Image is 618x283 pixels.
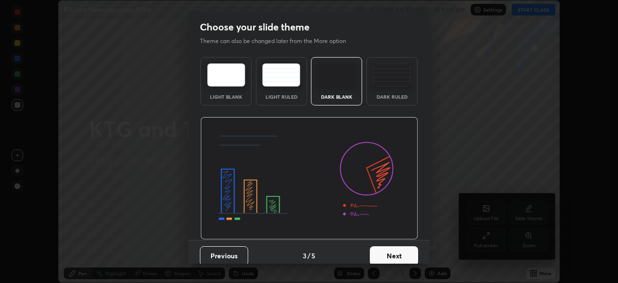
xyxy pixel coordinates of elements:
[318,63,356,87] img: darkTheme.f0cc69e5.svg
[370,246,418,266] button: Next
[207,94,245,99] div: Light Blank
[308,251,310,261] h4: /
[200,117,418,240] img: darkThemeBanner.d06ce4a2.svg
[373,94,411,99] div: Dark Ruled
[311,251,315,261] h4: 5
[262,94,301,99] div: Light Ruled
[200,21,309,33] h2: Choose your slide theme
[200,37,356,45] p: Theme can also be changed later from the More option
[303,251,307,261] h4: 3
[373,63,411,87] img: darkRuledTheme.de295e13.svg
[317,94,356,99] div: Dark Blank
[262,63,300,87] img: lightRuledTheme.5fabf969.svg
[200,246,248,266] button: Previous
[207,63,245,87] img: lightTheme.e5ed3b09.svg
